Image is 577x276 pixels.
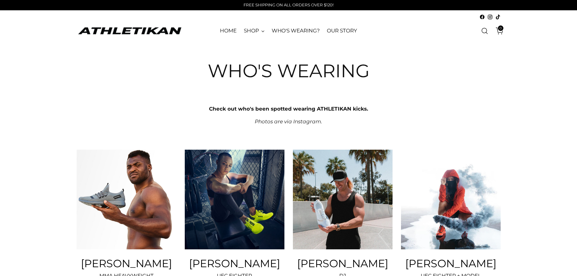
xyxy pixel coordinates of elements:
[77,26,183,35] a: ATHLETIKAN
[244,2,333,8] p: FREE SHIPPING ON ALL ORDERS OVER $120!
[209,106,368,112] strong: Check out who's been spotted wearing ATHLETIKAN kicks.
[220,24,237,38] a: HOME
[244,24,264,38] a: SHOP
[208,61,370,81] h1: Who's Wearing
[77,258,176,269] h4: [PERSON_NAME]
[479,25,491,37] a: Open search modal
[327,24,357,38] a: OUR STORY
[255,118,322,125] em: Photos are via Instagram.
[491,25,503,37] a: Open cart modal
[272,24,320,38] a: WHO'S WEARING?
[293,258,393,269] h3: [PERSON_NAME]
[185,258,284,269] h3: [PERSON_NAME]
[401,258,501,269] h3: [PERSON_NAME]
[498,25,503,31] span: 0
